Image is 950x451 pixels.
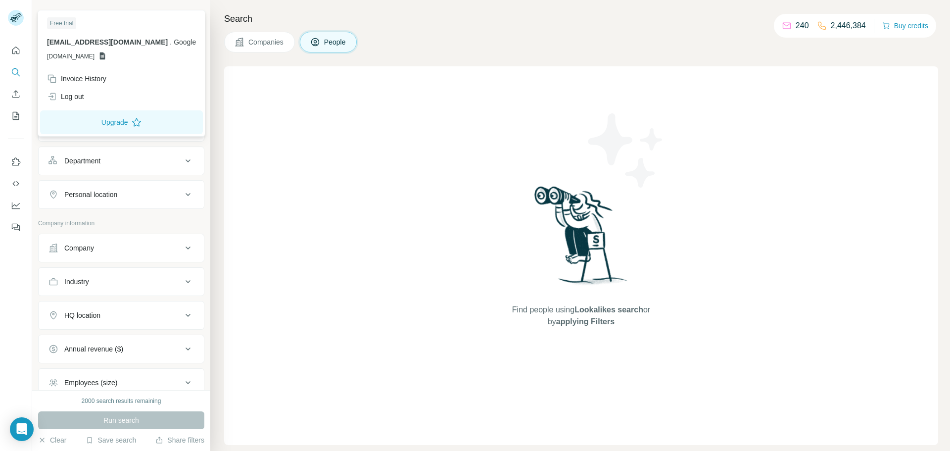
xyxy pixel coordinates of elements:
button: Search [8,63,24,81]
button: Enrich CSV [8,85,24,103]
p: 240 [796,20,809,32]
span: Google [174,38,196,46]
button: Hide [172,6,210,21]
div: Annual revenue ($) [64,344,123,354]
button: Buy credits [882,19,928,33]
div: HQ location [64,310,100,320]
div: Free trial [47,17,76,29]
button: Use Surfe on LinkedIn [8,153,24,171]
button: Department [39,149,204,173]
button: Use Surfe API [8,175,24,193]
span: Lookalikes search [574,305,643,314]
span: . [170,38,172,46]
div: Company [64,243,94,253]
button: Company [39,236,204,260]
div: Invoice History [47,74,106,84]
div: Department [64,156,100,166]
span: People [324,37,347,47]
div: 2000 search results remaining [82,397,161,405]
button: Industry [39,270,204,294]
div: Open Intercom Messenger [10,417,34,441]
button: Dashboard [8,197,24,214]
span: [DOMAIN_NAME] [47,52,95,61]
h4: Search [224,12,938,26]
button: Share filters [155,435,204,445]
button: Annual revenue ($) [39,337,204,361]
p: 2,446,384 [831,20,866,32]
img: Surfe Illustration - Stars [581,106,670,195]
button: Feedback [8,218,24,236]
div: Employees (size) [64,378,117,388]
button: Clear [38,435,66,445]
button: Upgrade [40,110,203,134]
p: Company information [38,219,204,228]
div: Industry [64,277,89,287]
img: Surfe Illustration - Woman searching with binoculars [530,184,633,294]
div: Personal location [64,190,117,200]
span: Find people using or by [502,304,660,328]
button: Quick start [8,42,24,59]
span: [EMAIL_ADDRESS][DOMAIN_NAME] [47,38,168,46]
button: Personal location [39,183,204,206]
button: Save search [86,435,136,445]
div: Log out [47,92,84,101]
button: HQ location [39,303,204,327]
button: My lists [8,107,24,125]
span: applying Filters [556,317,615,326]
span: Companies [248,37,285,47]
button: Employees (size) [39,371,204,395]
div: New search [38,9,69,18]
